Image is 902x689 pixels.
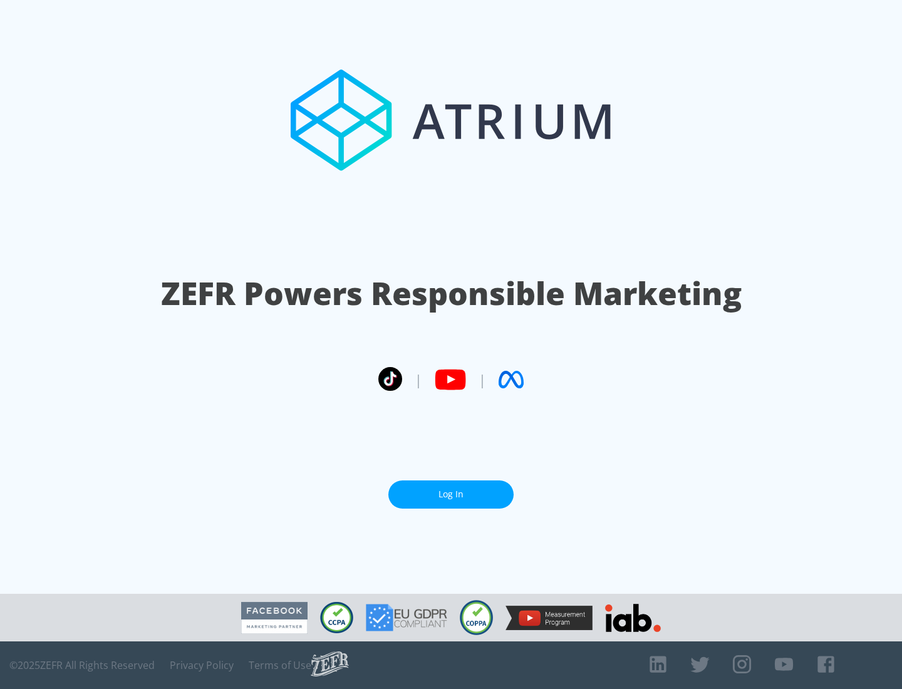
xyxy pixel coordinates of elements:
img: IAB [605,604,661,632]
span: © 2025 ZEFR All Rights Reserved [9,659,155,671]
a: Privacy Policy [170,659,234,671]
img: COPPA Compliant [460,600,493,635]
img: YouTube Measurement Program [505,606,593,630]
h1: ZEFR Powers Responsible Marketing [161,272,742,315]
span: | [479,370,486,389]
a: Terms of Use [249,659,311,671]
img: GDPR Compliant [366,604,447,631]
img: CCPA Compliant [320,602,353,633]
img: Facebook Marketing Partner [241,602,308,634]
a: Log In [388,480,514,509]
span: | [415,370,422,389]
